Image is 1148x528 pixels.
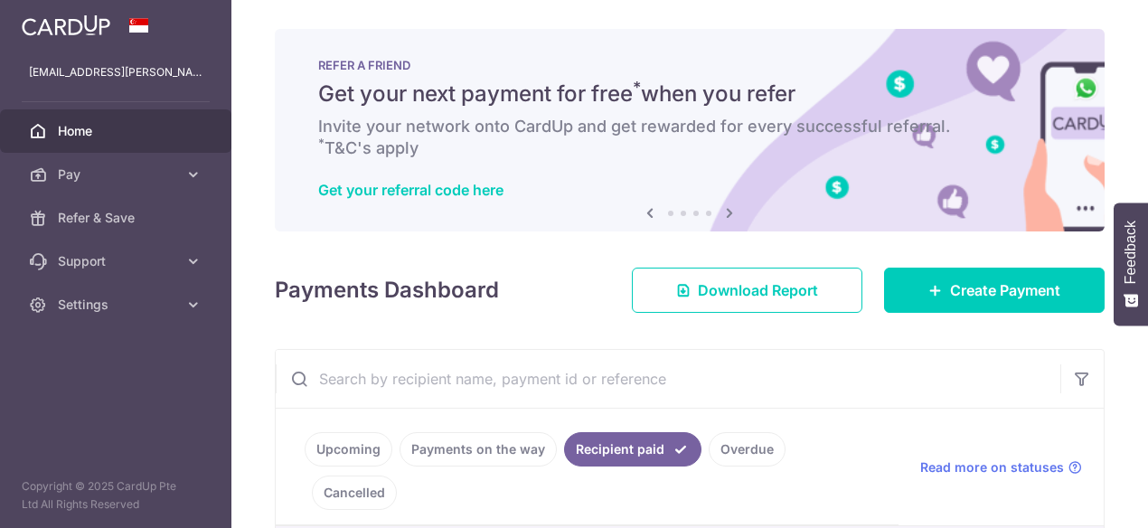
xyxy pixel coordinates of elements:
h6: Invite your network onto CardUp and get rewarded for every successful referral. T&C's apply [318,116,1061,159]
span: Settings [58,296,177,314]
h4: Payments Dashboard [275,274,499,306]
p: [EMAIL_ADDRESS][PERSON_NAME][DOMAIN_NAME] [29,63,202,81]
a: Download Report [632,268,862,313]
span: Download Report [698,279,818,301]
a: Upcoming [305,432,392,467]
button: Feedback - Show survey [1114,203,1148,325]
a: Get your referral code here [318,181,503,199]
span: Read more on statuses [920,458,1064,476]
a: Create Payment [884,268,1105,313]
span: Home [58,122,177,140]
p: REFER A FRIEND [318,58,1061,72]
a: Cancelled [312,476,397,510]
input: Search by recipient name, payment id or reference [276,350,1060,408]
span: Feedback [1123,221,1139,284]
a: Payments on the way [400,432,557,467]
span: Refer & Save [58,209,177,227]
iframe: Opens a widget where you can find more information [1032,474,1130,519]
a: Overdue [709,432,786,467]
h5: Get your next payment for free when you refer [318,80,1061,108]
span: Create Payment [950,279,1060,301]
img: CardUp [22,14,110,36]
img: RAF banner [275,29,1105,231]
a: Recipient paid [564,432,701,467]
a: Read more on statuses [920,458,1082,476]
span: Support [58,252,177,270]
span: Pay [58,165,177,184]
